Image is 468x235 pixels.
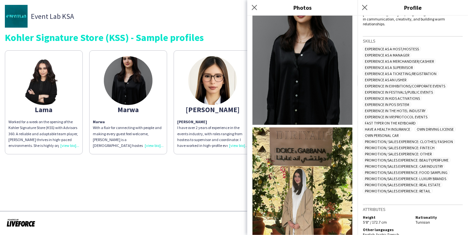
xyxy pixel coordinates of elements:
img: thumb-672cc00e28614.jpeg [188,56,237,105]
h3: Skills [363,38,463,44]
h3: Profile [358,3,468,12]
span: Promotion/ Sales Experience: Other [363,151,434,156]
span: Event Lab KSA [31,13,74,19]
div: [PERSON_NAME] [177,107,248,112]
span: Promotion/Sales Experience: Luxury Brands [363,176,448,181]
span: Promotion/ Sales Experience: Clothes/ Fashion [363,139,455,144]
span: Promotion/Sales Experience: Beauty/Perfume [363,158,450,163]
img: Powered by Liveforce [6,218,35,227]
b: [PERSON_NAME] [177,119,207,124]
h5: Height [363,215,410,220]
div: Kohler Signature Store (KSS) - Sample profiles [5,33,463,42]
span: 5'8" / 172.7 cm [363,220,387,225]
img: thumb-d0a7b56f-9e14-4e4b-94db-6d54a60d8988.jpg [5,5,28,28]
span: Own Driving License [415,127,456,132]
h3: Photos [247,3,358,12]
h5: Other languages [363,227,410,232]
span: Promotion/Sales Experience: Retail [363,189,433,193]
span: Experience in Exhibitions/Corporate Events [363,84,447,88]
span: Experience in VIP/Protocol Events [363,114,429,119]
span: Experience as an Usher [363,77,408,82]
span: Experience as a Manager [363,53,411,58]
span: Tunisian [415,220,430,225]
span: Experience in Festivals/Public Events [363,90,435,95]
span: Own Personal Car [363,133,400,138]
span: Promotion/ Sales Experience: Fintech [363,145,437,150]
span: Experience in POS System [363,102,411,107]
span: Have a Health Insurance [363,127,412,132]
img: thumb-67fbf562a4e05.jpeg [104,56,153,105]
h3: Attributes [363,206,463,212]
span: Fast typer on the keyboard [363,121,418,125]
h5: Nationality [415,215,463,220]
span: Promotion/Sales Experience: Car Industry [363,164,445,169]
p: I have over 2 years of experience in the events industry, with roles ranging from hostess to supe... [177,119,248,149]
span: Experience in Kids Activations [363,96,422,101]
span: Experience as a Supervisor [363,65,415,70]
span: Promotion/Sales Experience: Real Estate [363,182,442,187]
div: Marwa [93,107,164,112]
span: Experience as a Merchandiser/Cashier [363,59,436,64]
p: With a flair for connecting with people and making every guest feel welcome, [PERSON_NAME] is a [... [93,119,164,149]
span: Inspiring Change has honed her skills in communication, creativity, and building warm relationships. [363,12,461,26]
b: Marwa [93,119,105,124]
span: Experience as a Ticketing/Registration [363,71,438,76]
img: thumb-67f452eed82c9.jpeg [19,56,68,105]
span: Experience as a Host/Hostess [363,46,421,51]
div: Worked for a week on the opening of the Kohler Signature Store (KSS) with Advisors 360. A reliabl... [8,119,79,149]
span: Experience in The Hotel Industry [363,108,427,113]
span: Promotion/Sales Experience: Food Sampling [363,170,450,175]
div: Lama [8,107,79,112]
